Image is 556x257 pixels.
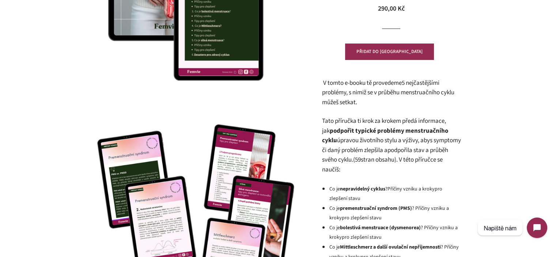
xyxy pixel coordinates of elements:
span: podpořila stav a průběh svého cyklu [322,146,448,165]
strong: nepravidelný cyklus [340,185,385,193]
span: Tato příručka ti krok za krokem předá informace, jak [322,117,446,135]
span: Co je [329,224,340,231]
strong: bolestivá menstruace ( [340,224,420,231]
span: Příčiny vzniku a kroky [387,185,434,193]
span: úpravou životního stylu a výživy, [322,136,461,164]
span: a další ovulační nepříjemnosti [373,243,440,251]
span: stran obsahu). V této příručce se naučíš: [322,155,442,174]
span: , s nimiž se v průběhu menstruačního cyklu můžeš setkat. [322,88,454,107]
button: PŘIDAT DO [GEOGRAPHIC_DATA] [345,44,434,60]
strong: Mittleschmerz [340,243,440,251]
span: pro zlepšení stavu [341,234,381,241]
span: Co je [329,205,340,212]
span: ? [420,224,423,231]
span: abys symptomy či daný problém zlepšila a [322,136,461,155]
span: ? [440,243,443,251]
span: PŘIDAT DO [GEOGRAPHIC_DATA] [356,48,423,55]
span: Co je [329,243,340,251]
span: pro zlepšení stavu [341,214,381,222]
span: (59 [322,155,442,174]
span: ? [412,205,414,212]
span: 290,00 Kč [378,4,405,13]
span: . [351,155,353,164]
span: Co je [329,185,340,193]
span: ? [385,185,387,193]
span: V tomto e-booku tě provedeme [323,79,401,87]
span: podpořit typické problémy menstruačního cyklu [322,126,448,145]
strong: premenstruační syndrom (PMS) [340,205,412,212]
span: dysmenorea) [391,224,420,231]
